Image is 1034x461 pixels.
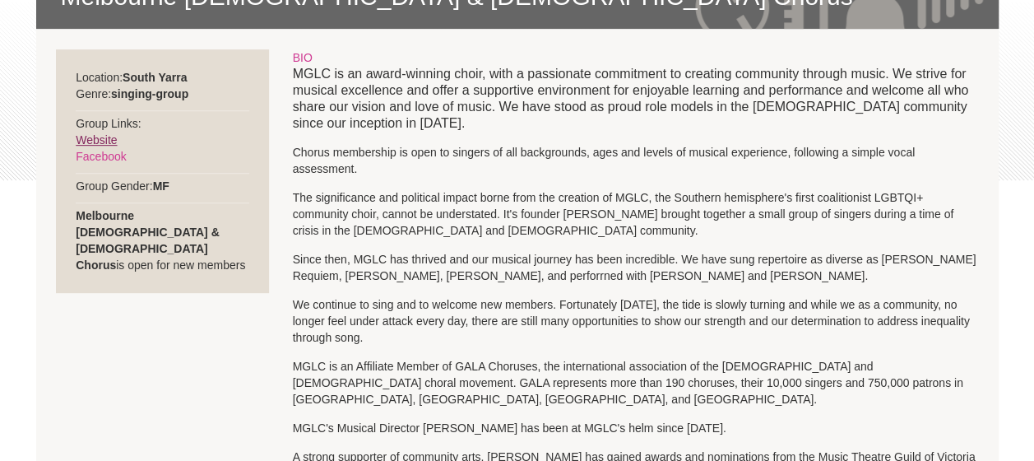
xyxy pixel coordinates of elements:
p: ​The significance and political impact borne from the creation of MGLC, the Southern hemisphere's... [293,189,978,239]
div: BIO [293,49,978,66]
p: ​Since then, MGLC has thrived and our musical journey has been incredible. We have sung repertoir... [293,251,978,284]
strong: Melbourne [DEMOGRAPHIC_DATA] & [DEMOGRAPHIC_DATA] Chorus [76,209,219,272]
p: MGLC's Musical Director [PERSON_NAME] has been at MGLC's helm since [DATE]. [293,420,978,436]
strong: South Yarra [123,71,187,84]
a: Facebook [76,150,126,163]
p: Chorus membership is open to singers of all backgrounds, ages and levels of musical experience, f... [293,144,978,177]
p: ​We continue to sing and to welcome new members. Fortunately [DATE], the tide is slowly turning a... [293,296,978,346]
a: Website [76,133,117,147]
p: MGLC is an award-winning choir, with a passionate commitment to creating community through music.... [293,66,978,132]
div: Location: Genre: Group Links: Group Gender: is open for new members [56,49,269,293]
p: ​MGLC is an Affiliate Member of GALA Choruses, the international association of the [DEMOGRAPHIC_... [293,358,978,407]
strong: singing-group [111,87,188,100]
strong: MF [153,179,169,193]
